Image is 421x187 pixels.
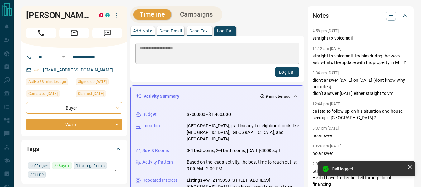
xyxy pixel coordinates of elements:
div: property.ca [99,13,103,17]
p: Activity Pattern [142,159,173,165]
p: [GEOGRAPHIC_DATA], particularly in neighbourhoods like [GEOGRAPHIC_DATA], [GEOGRAPHIC_DATA], and ... [187,123,299,142]
p: Send Email [160,29,182,33]
span: Contacted [DATE] [28,91,58,97]
p: Repeated Interest [142,177,177,184]
p: 10:20 am [DATE] [313,144,341,148]
p: 6:37 pm [DATE] [313,126,339,130]
div: condos.ca [105,13,110,17]
p: 11:12 am [DATE] [313,47,341,51]
div: Warm [26,119,122,130]
p: Budget [142,111,157,118]
span: Claimed [DATE] [78,91,104,97]
div: Tags [26,141,122,156]
svg: Email Verified [34,68,39,72]
p: Log Call [217,29,233,33]
p: Based on the lead's activity, the best time to reach out is: 9:00 AM - 2:00 PM [187,159,299,172]
div: Sun Feb 14 2021 [76,78,122,87]
div: Tue Aug 12 2025 [26,90,73,99]
button: Open [111,166,120,175]
p: $700,000 - $1,400,000 [187,111,231,118]
button: Open [60,53,67,61]
span: A-Buyer [54,162,70,169]
p: 2:04 pm [DATE] [313,162,339,166]
div: Buyer [26,102,122,114]
p: 9:34 am [DATE] [313,71,339,75]
p: Activity Summary [144,93,179,100]
span: Email [59,28,89,38]
p: 3-4 bedrooms, 2-4 bathrooms, [DATE]-3000 sqft [187,147,280,154]
span: listingalerts [76,162,105,169]
p: 4:58 pm [DATE] [313,29,339,33]
p: didnt answer [DATE] on [DATE] (dont know why no notes) didn't answer [DATE] either straight to vm [313,77,409,97]
span: college* [30,162,48,169]
div: Notes [313,8,409,23]
button: Log Call [275,67,299,77]
span: SELLER [30,171,44,178]
h2: Notes [313,11,329,21]
p: straight to voicemail. try him during the week. ask what's the update with his property in MTL? [313,53,409,66]
div: Mon Feb 03 2025 [76,90,122,99]
span: Call [26,28,56,38]
div: Call logged [332,166,405,171]
p: 9 minutes ago [266,94,290,99]
p: Send Text [189,29,209,33]
p: no answer [313,132,409,139]
p: Size & Rooms [142,147,169,154]
p: calista to follow up on his situation and house seeing in [GEOGRAPHIC_DATA]? [313,108,409,121]
p: Location [142,123,160,129]
button: Timeline [133,9,171,20]
p: straight to voicemail [313,35,409,42]
span: Signed up [DATE] [78,79,107,85]
span: Active 33 minutes ago [28,79,66,85]
div: Activity Summary9 minutes ago [136,91,299,102]
span: Message [92,28,122,38]
p: 12:44 pm [DATE] [313,102,341,106]
a: [EMAIL_ADDRESS][DOMAIN_NAME] [43,67,113,72]
p: no answer [313,150,409,157]
p: Add Note [133,29,152,33]
div: Sat Aug 16 2025 [26,78,73,87]
h2: Tags [26,144,39,154]
h1: [PERSON_NAME] [26,10,90,20]
button: Campaigns [174,9,219,20]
